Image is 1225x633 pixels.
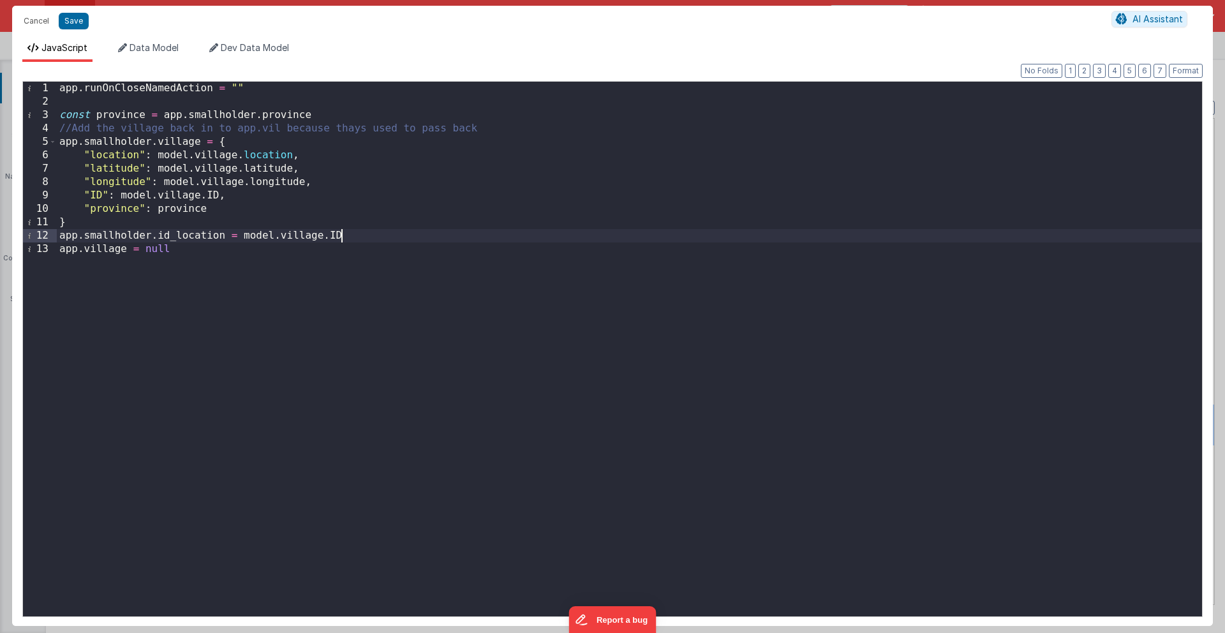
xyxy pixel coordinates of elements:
button: 1 [1065,64,1076,78]
div: 3 [23,108,57,122]
button: Save [59,13,89,29]
div: 1 [23,82,57,95]
div: 2 [23,95,57,108]
div: 10 [23,202,57,216]
span: Dev Data Model [221,42,289,53]
button: Cancel [17,12,56,30]
span: Data Model [130,42,179,53]
button: 6 [1138,64,1151,78]
button: AI Assistant [1111,11,1187,27]
div: 5 [23,135,57,149]
div: 8 [23,175,57,189]
button: Format [1169,64,1203,78]
span: JavaScript [41,42,87,53]
div: 13 [23,242,57,256]
span: AI Assistant [1132,13,1183,24]
div: 11 [23,216,57,229]
div: 12 [23,229,57,242]
button: No Folds [1021,64,1062,78]
button: 4 [1108,64,1121,78]
div: 6 [23,149,57,162]
div: 7 [23,162,57,175]
div: 4 [23,122,57,135]
button: 2 [1078,64,1090,78]
iframe: Marker.io feedback button [569,606,657,633]
button: 7 [1154,64,1166,78]
button: 5 [1124,64,1136,78]
button: 3 [1093,64,1106,78]
div: 9 [23,189,57,202]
